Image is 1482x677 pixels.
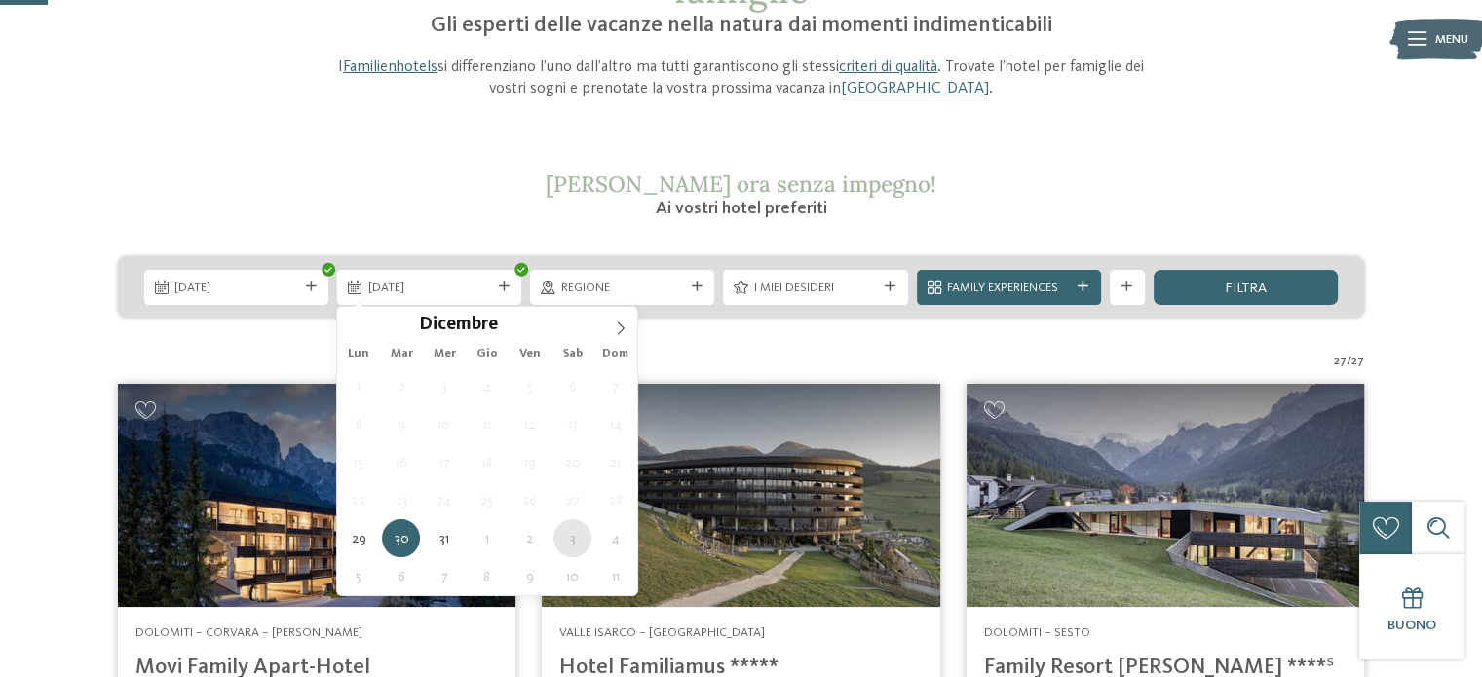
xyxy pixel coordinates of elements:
span: [DATE] [174,280,297,297]
span: Dicembre 19, 2025 [511,443,549,481]
input: Year [497,314,561,334]
a: Familienhotels [343,59,437,75]
span: Dicembre 3, 2025 [425,367,463,405]
span: Dicembre 24, 2025 [425,481,463,519]
a: [GEOGRAPHIC_DATA] [841,81,989,96]
span: Dicembre 25, 2025 [468,481,506,519]
span: Gennaio 11, 2026 [596,557,634,595]
img: Family Resort Rainer ****ˢ [967,384,1364,608]
span: Gennaio 10, 2026 [553,557,591,595]
span: Dicembre 30, 2025 [382,519,420,557]
span: Dicembre 22, 2025 [340,481,378,519]
span: Dicembre 2, 2025 [382,367,420,405]
span: Dicembre 28, 2025 [596,481,634,519]
span: Dicembre 16, 2025 [382,443,420,481]
span: Lun [337,348,380,360]
span: Dicembre 18, 2025 [468,443,506,481]
span: Ven [509,348,551,360]
span: Buono [1387,619,1436,632]
span: Dicembre 31, 2025 [425,519,463,557]
span: Dicembre 23, 2025 [382,481,420,519]
span: Dicembre 6, 2025 [553,367,591,405]
span: Dolomiti – Sesto [984,626,1090,639]
span: Dicembre 15, 2025 [340,443,378,481]
span: Dicembre 13, 2025 [553,405,591,443]
span: Dom [594,348,637,360]
span: Gennaio 1, 2026 [468,519,506,557]
a: criteri di qualità [839,59,937,75]
span: Gennaio 5, 2026 [340,557,378,595]
span: Dicembre 5, 2025 [511,367,549,405]
span: 27 [1351,353,1364,370]
span: Dicembre 8, 2025 [340,405,378,443]
span: 27 [1334,353,1347,370]
p: I si differenziano l’uno dall’altro ma tutti garantiscono gli stessi . Trovate l’hotel per famigl... [324,56,1159,100]
span: Dicembre 17, 2025 [425,443,463,481]
span: Gio [466,348,509,360]
span: Gennaio 3, 2026 [553,519,591,557]
span: Gennaio 9, 2026 [511,557,549,595]
span: Gli esperti delle vacanze nella natura dai momenti indimenticabili [430,15,1051,36]
span: Dicembre 14, 2025 [596,405,634,443]
span: Dicembre [418,317,497,335]
img: Cercate un hotel per famiglie? Qui troverete solo i migliori! [542,384,939,608]
img: Cercate un hotel per famiglie? Qui troverete solo i migliori! [118,384,515,608]
span: Dicembre 10, 2025 [425,405,463,443]
span: filtra [1225,282,1267,295]
span: Family Experiences [947,280,1070,297]
span: Mar [380,348,423,360]
span: Dicembre 1, 2025 [340,367,378,405]
span: Ai vostri hotel preferiti [655,200,826,217]
span: Valle Isarco – [GEOGRAPHIC_DATA] [559,626,765,639]
span: Gennaio 7, 2026 [425,557,463,595]
span: Dicembre 27, 2025 [553,481,591,519]
a: Buono [1359,554,1464,659]
span: I miei desideri [754,280,877,297]
span: Dolomiti – Corvara – [PERSON_NAME] [135,626,362,639]
span: [PERSON_NAME] ora senza impegno! [546,169,936,198]
span: Dicembre 11, 2025 [468,405,506,443]
span: Dicembre 9, 2025 [382,405,420,443]
span: Dicembre 12, 2025 [511,405,549,443]
span: Gennaio 6, 2026 [382,557,420,595]
span: [DATE] [368,280,491,297]
span: Gennaio 4, 2026 [596,519,634,557]
span: Sab [551,348,594,360]
span: Mer [423,348,466,360]
span: Dicembre 4, 2025 [468,367,506,405]
span: Dicembre 20, 2025 [553,443,591,481]
span: Dicembre 21, 2025 [596,443,634,481]
span: Dicembre 26, 2025 [511,481,549,519]
span: / [1347,353,1351,370]
span: Gennaio 2, 2026 [511,519,549,557]
span: Gennaio 8, 2026 [468,557,506,595]
span: Regione [561,280,684,297]
span: Dicembre 29, 2025 [340,519,378,557]
span: Dicembre 7, 2025 [596,367,634,405]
